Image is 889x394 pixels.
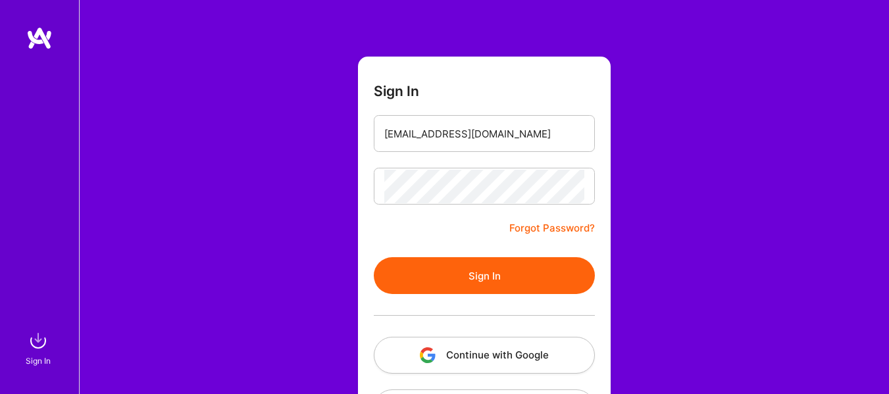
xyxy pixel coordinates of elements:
input: Email... [384,117,584,151]
button: Continue with Google [374,337,595,374]
h3: Sign In [374,83,419,99]
img: icon [420,347,436,363]
a: sign inSign In [28,328,51,368]
img: logo [26,26,53,50]
a: Forgot Password? [509,220,595,236]
div: Sign In [26,354,51,368]
img: sign in [25,328,51,354]
button: Sign In [374,257,595,294]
